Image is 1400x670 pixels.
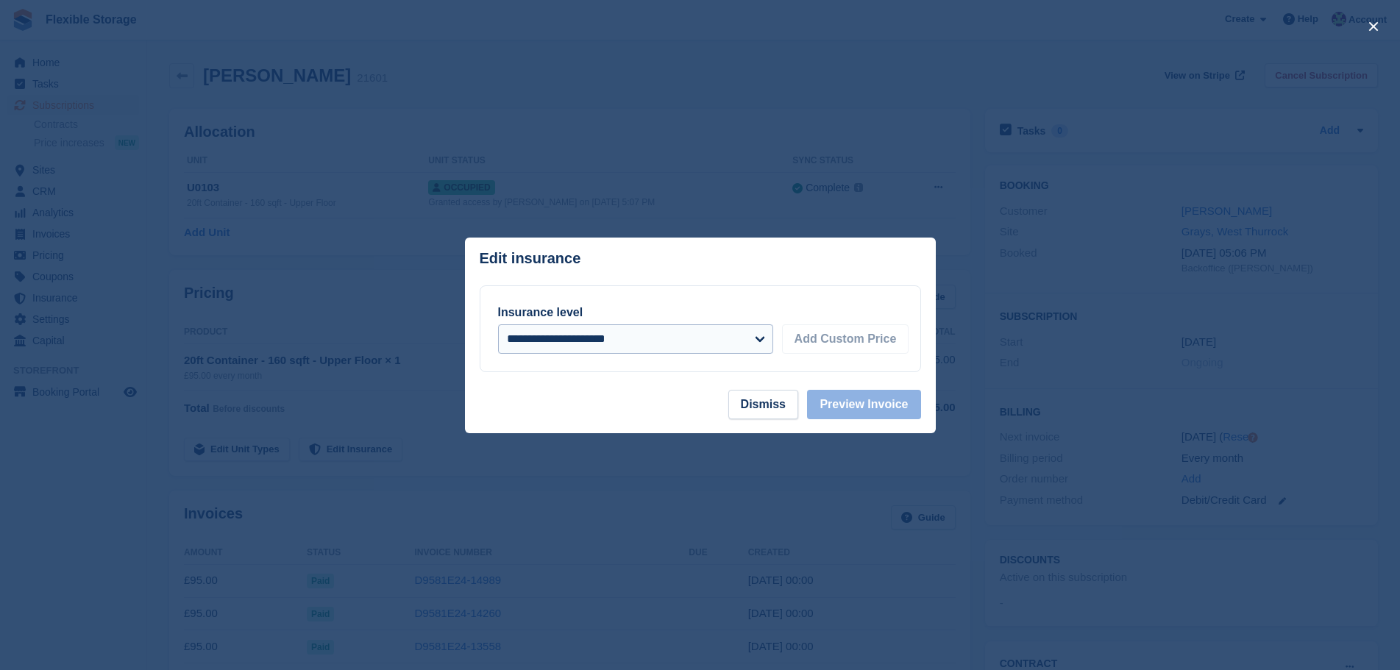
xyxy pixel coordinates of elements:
[480,250,581,267] p: Edit insurance
[1362,15,1385,38] button: close
[498,306,583,318] label: Insurance level
[807,390,920,419] button: Preview Invoice
[728,390,798,419] button: Dismiss
[782,324,909,354] button: Add Custom Price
